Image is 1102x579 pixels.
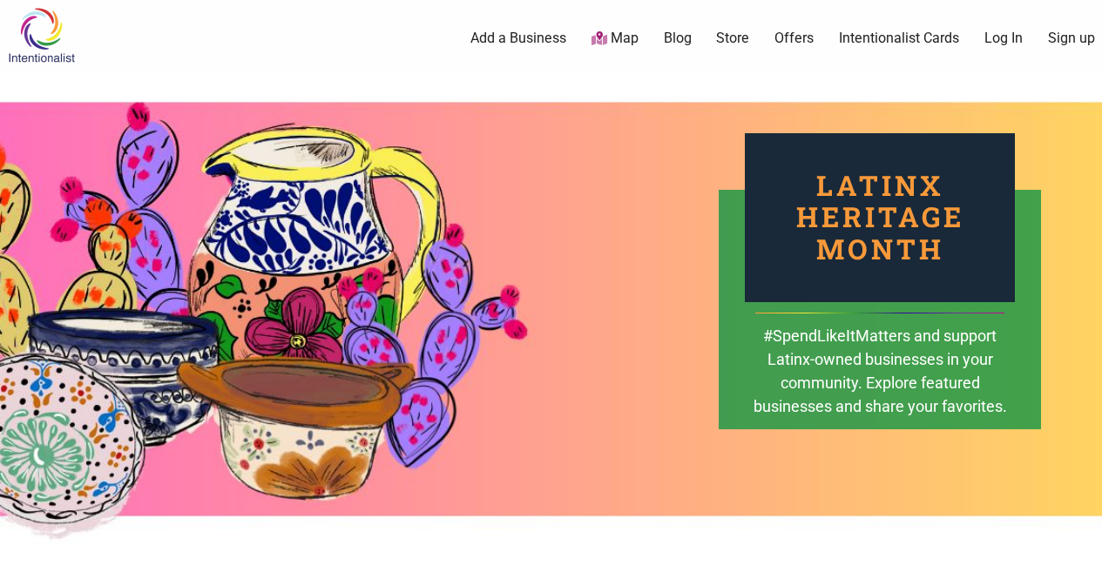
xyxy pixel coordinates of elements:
a: Log In [984,29,1023,48]
a: Map [592,29,639,49]
div: #SpendLikeItMatters and support Latinx-owned businesses in your community. Explore featured busin... [752,324,1008,443]
a: Add a Business [470,29,566,48]
a: Sign up [1048,29,1095,48]
a: Store [716,29,749,48]
a: Offers [774,29,814,48]
a: Blog [664,29,692,48]
div: Latinx Heritage Month [745,133,1015,302]
a: Intentionalist Cards [839,29,959,48]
